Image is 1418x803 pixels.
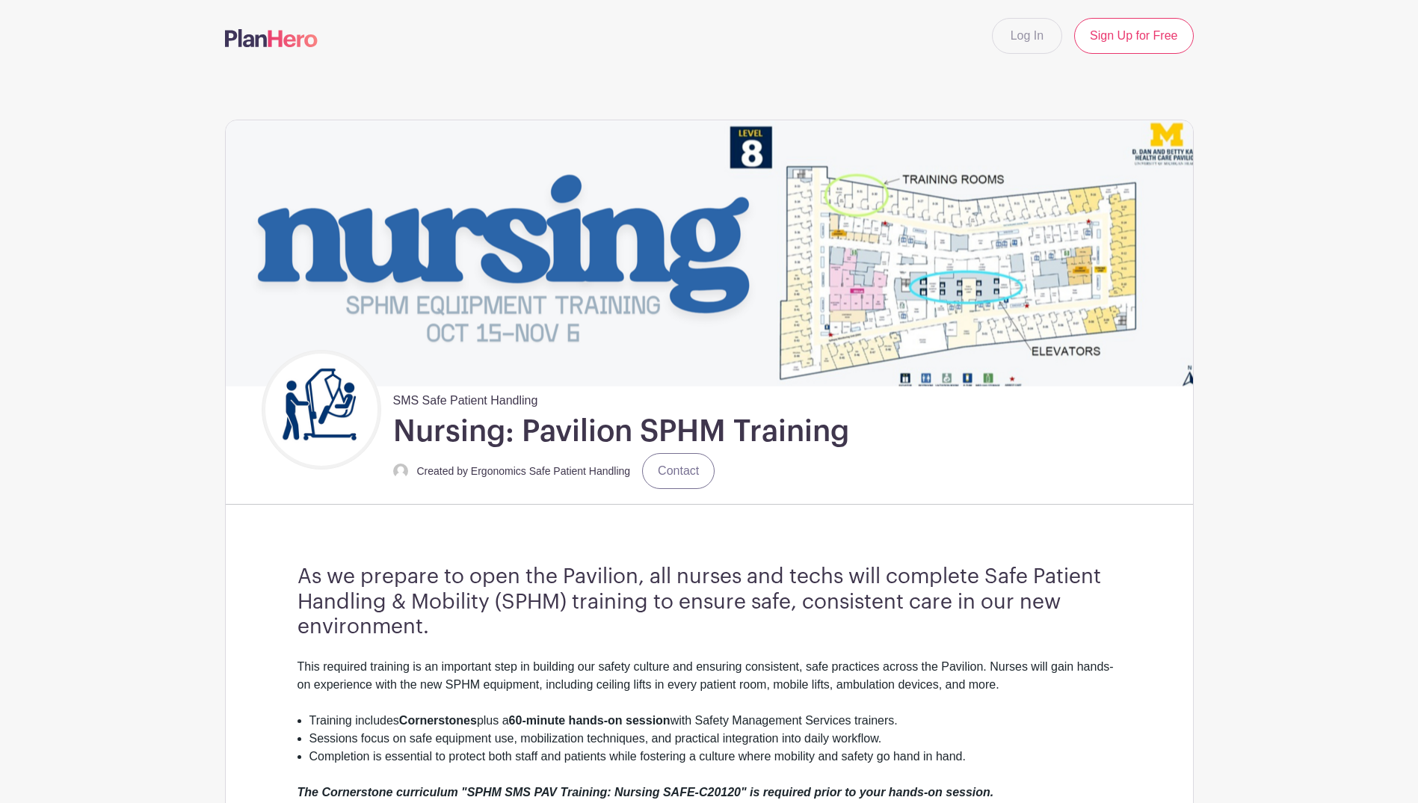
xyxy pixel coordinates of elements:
span: SMS Safe Patient Handling [393,386,538,410]
h3: As we prepare to open the Pavilion, all nurses and techs will complete Safe Patient Handling & Mo... [298,564,1121,640]
h1: Nursing: Pavilion SPHM Training [393,413,849,450]
div: This required training is an important step in building our safety culture and ensuring consisten... [298,658,1121,712]
img: event_banner_9715.png [226,120,1193,386]
a: Sign Up for Free [1074,18,1193,54]
li: Completion is essential to protect both staff and patients while fostering a culture where mobili... [309,748,1121,766]
a: Log In [992,18,1062,54]
strong: 60-minute hands-on session [509,714,671,727]
img: default-ce2991bfa6775e67f084385cd625a349d9dcbb7a52a09fb2fda1e96e2d18dcdb.png [393,464,408,479]
strong: Cornerstones [399,714,477,727]
li: Sessions focus on safe equipment use, mobilization techniques, and practical integration into dai... [309,730,1121,748]
img: Untitled%20design.png [265,354,377,466]
img: logo-507f7623f17ff9eddc593b1ce0a138ce2505c220e1c5a4e2b4648c50719b7d32.svg [225,29,318,47]
em: The Cornerstone curriculum "SPHM SMS PAV Training: Nursing SAFE-C20120" is required prior to your... [298,786,994,799]
a: Contact [642,453,715,489]
li: Training includes plus a with Safety Management Services trainers. [309,712,1121,730]
small: Created by Ergonomics Safe Patient Handling [417,465,631,477]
